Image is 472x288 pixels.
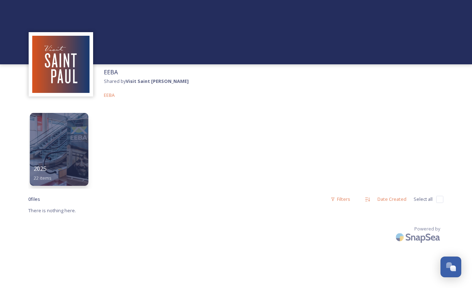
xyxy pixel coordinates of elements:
[28,110,90,185] a: 202522 items
[394,229,444,245] img: SnapSea Logo
[104,92,115,98] span: EEBA
[327,192,354,206] div: Filters
[374,192,410,206] div: Date Created
[414,196,433,203] span: Select all
[104,91,115,99] a: EEBA
[126,78,189,84] strong: Visit Saint [PERSON_NAME]
[104,78,189,84] span: Shared by
[34,165,47,173] span: 2025
[34,174,52,181] span: 22 items
[32,36,90,93] img: Visit%20Saint%20Paul%20Updated%20Profile%20Image.jpg
[104,68,118,76] span: EEBA
[28,207,76,214] span: There is nothing here.
[440,257,461,277] button: Open Chat
[28,196,40,203] span: 0 file s
[414,225,440,232] span: Powered by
